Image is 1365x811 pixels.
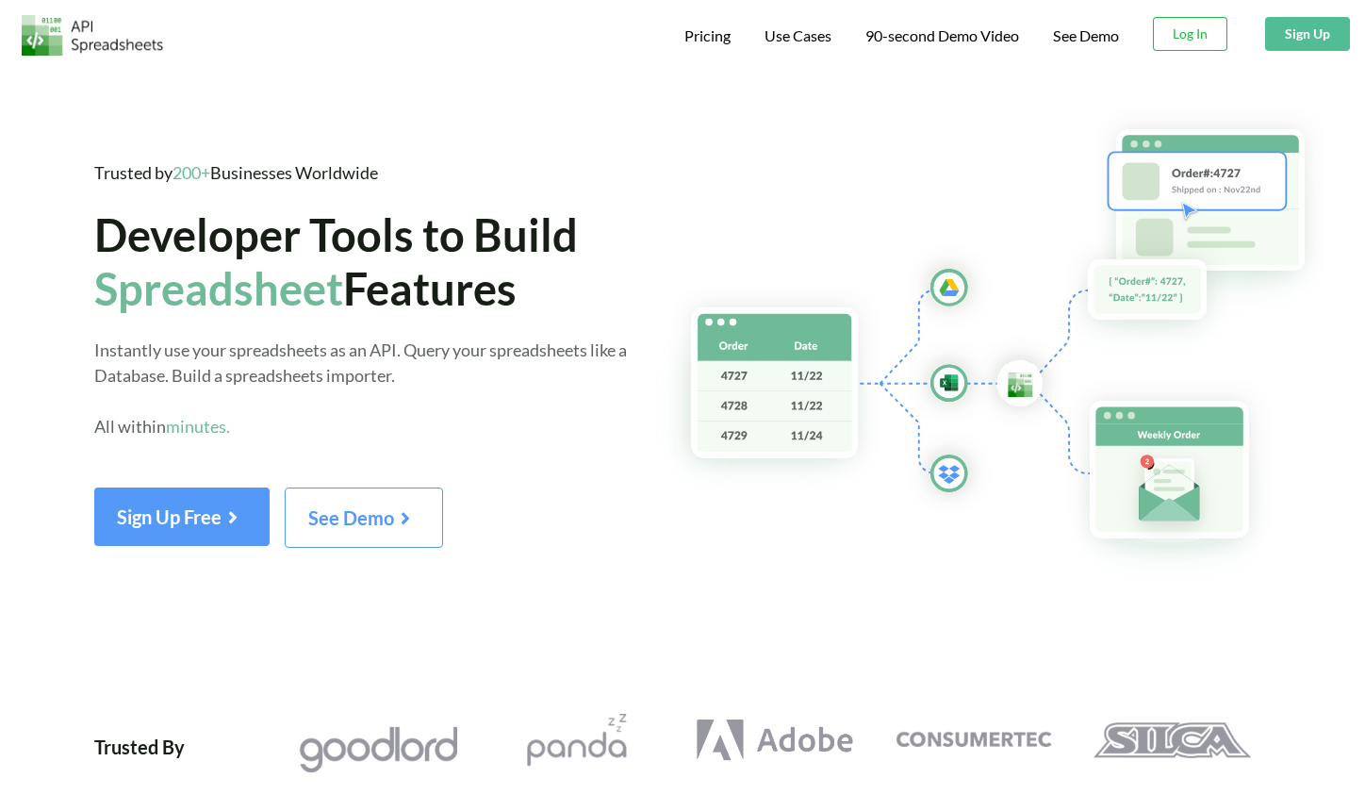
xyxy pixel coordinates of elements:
[1073,714,1271,767] a: Silca Logo
[1093,714,1251,767] img: Silca Logo
[684,26,731,44] span: Pricing
[477,714,675,767] a: Pandazzz Logo
[497,714,655,767] img: Pandazzz Logo
[874,714,1072,767] a: Consumertec Logo
[117,505,247,528] span: Sign Up Free
[676,714,874,767] a: Adobe Logo
[173,162,210,183] span: 200+
[299,723,457,776] img: Goodlord Logo
[765,26,831,44] span: Use Cases
[655,104,1365,582] img: Hero Spreadsheet Flow
[166,416,230,437] span: minutes.
[894,714,1052,767] img: Consumertec Logo
[279,714,477,776] a: Goodlord Logo
[1153,17,1227,51] button: Log In
[285,513,443,529] a: See Demo
[94,262,343,315] span: Spreadsheet
[285,488,443,548] button: See Demo
[696,714,854,767] img: Adobe Logo
[22,15,163,56] img: Logo.png
[1265,17,1350,51] button: Sign Up
[308,506,419,529] span: See Demo
[1053,26,1119,46] a: See Demo
[865,28,1019,43] span: 90-second Demo Video
[94,339,627,437] span: Instantly use your spreadsheets as an API. Query your spreadsheets like a Database. Build a sprea...
[94,488,270,546] button: Sign Up Free
[94,162,378,183] span: Trusted by Businesses Worldwide
[94,208,578,314] span: Developer Tools to Build Features
[94,714,185,776] div: Trusted By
